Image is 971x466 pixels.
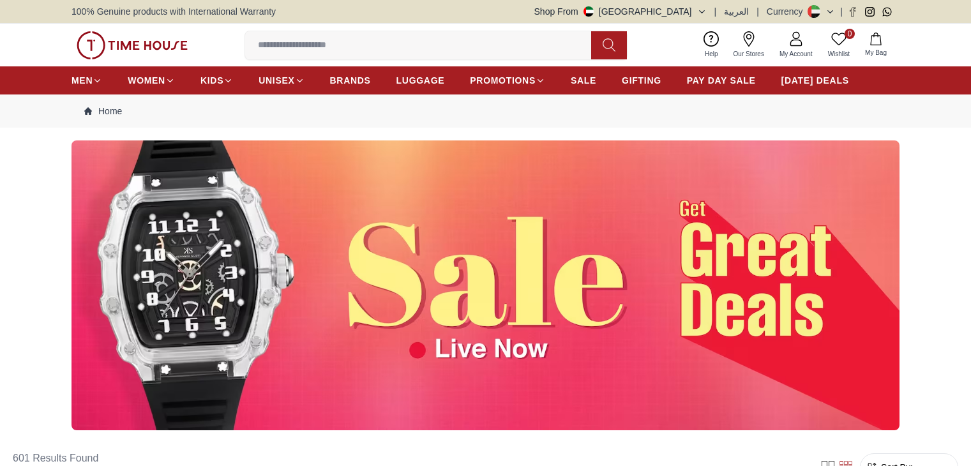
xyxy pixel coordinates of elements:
[470,69,545,92] a: PROMOTIONS
[128,74,165,87] span: WOMEN
[820,29,857,61] a: 0Wishlist
[72,69,102,92] a: MEN
[72,74,93,87] span: MEN
[781,74,849,87] span: [DATE] DEALS
[330,69,371,92] a: BRANDS
[259,74,294,87] span: UNISEX
[767,5,808,18] div: Currency
[534,5,707,18] button: Shop From[GEOGRAPHIC_DATA]
[571,74,596,87] span: SALE
[200,74,223,87] span: KIDS
[470,74,536,87] span: PROMOTIONS
[700,49,723,59] span: Help
[687,74,756,87] span: PAY DAY SALE
[72,94,899,128] nav: Breadcrumb
[396,74,445,87] span: LUGGAGE
[848,7,857,17] a: Facebook
[724,5,749,18] button: العربية
[622,74,661,87] span: GIFTING
[697,29,726,61] a: Help
[756,5,759,18] span: |
[728,49,769,59] span: Our Stores
[860,48,892,57] span: My Bag
[84,105,122,117] a: Home
[77,31,188,59] img: ...
[882,7,892,17] a: Whatsapp
[583,6,594,17] img: United Arab Emirates
[622,69,661,92] a: GIFTING
[72,140,899,430] img: ...
[259,69,304,92] a: UNISEX
[823,49,855,59] span: Wishlist
[774,49,818,59] span: My Account
[857,30,894,60] button: My Bag
[726,29,772,61] a: Our Stores
[200,69,233,92] a: KIDS
[845,29,855,39] span: 0
[714,5,717,18] span: |
[781,69,849,92] a: [DATE] DEALS
[840,5,843,18] span: |
[571,69,596,92] a: SALE
[396,69,445,92] a: LUGGAGE
[865,7,875,17] a: Instagram
[72,5,276,18] span: 100% Genuine products with International Warranty
[128,69,175,92] a: WOMEN
[330,74,371,87] span: BRANDS
[687,69,756,92] a: PAY DAY SALE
